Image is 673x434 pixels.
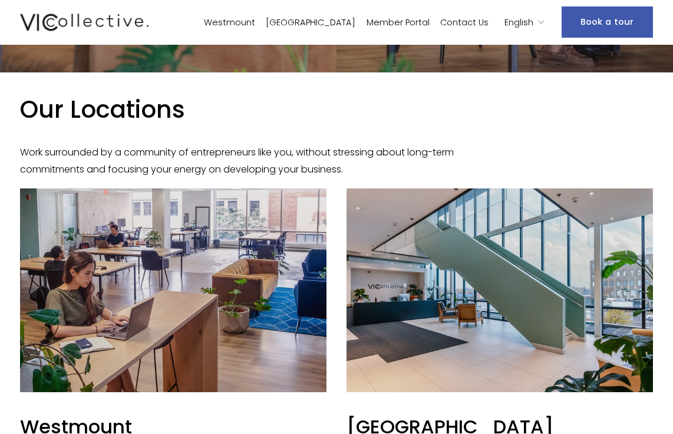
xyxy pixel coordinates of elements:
a: Westmount [204,14,255,31]
a: Member Portal [367,14,430,31]
a: Book a tour [562,6,653,38]
h2: Our Locations [20,94,490,125]
p: Work surrounded by a community of entrepreneurs like you, without stressing about long-term commi... [20,144,490,178]
img: Vic Collective [20,11,149,34]
div: language picker [504,14,545,31]
a: [GEOGRAPHIC_DATA] [266,14,355,31]
a: Contact Us [440,14,489,31]
span: English [504,15,533,30]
